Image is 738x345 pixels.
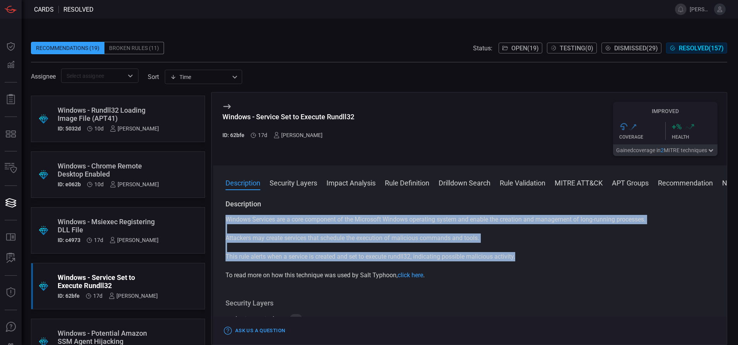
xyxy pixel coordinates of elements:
[2,125,20,143] button: MITRE - Detection Posture
[672,134,718,140] div: Health
[619,134,665,140] div: Coverage
[94,237,103,243] span: Aug 10, 2025 9:10 AM
[2,194,20,212] button: Cards
[473,45,492,52] span: Status:
[2,228,20,247] button: Rule Catalog
[385,178,429,187] button: Rule Definition
[58,125,81,132] h5: ID: 5032d
[511,45,539,52] span: Open ( 19 )
[601,43,661,53] button: Dismissed(29)
[500,178,545,187] button: Rule Validation
[125,70,136,81] button: Open
[226,233,714,243] p: Attackers may create services that schedule the execution of malicious commands and tools.
[58,237,80,243] h5: ID: c4973
[613,108,717,114] h5: Improved
[31,73,56,80] span: Assignee
[34,6,54,13] span: Cards
[555,178,603,187] button: MITRE ATT&CK
[104,42,164,54] div: Broken Rules (11)
[547,43,597,53] button: Testing(0)
[672,122,682,131] h3: + %
[226,178,260,187] button: Description
[226,271,714,280] p: To read more on how this technique was used by Salt Typhoon, .
[690,6,711,12] span: [PERSON_NAME].[PERSON_NAME]
[93,293,102,299] span: Aug 10, 2025 9:09 AM
[94,181,104,187] span: Aug 17, 2025 9:25 AM
[2,249,20,268] button: ALERT ANALYSIS
[499,43,542,53] button: Open(19)
[58,293,80,299] h5: ID: 62bfe
[58,218,159,234] div: Windows - Msiexec Registering DLL File
[148,73,159,81] label: sort
[222,113,354,121] div: Windows - Service Set to Execute Rundll32
[226,252,714,261] p: This rule alerts when a service is created and set to execute rundll32, indicating possible malic...
[226,199,714,209] h3: Description
[226,315,287,324] div: Endpoint - Windows
[222,132,244,138] h5: ID: 62bfe
[2,56,20,74] button: Detections
[666,43,727,53] button: Resolved(157)
[63,71,123,81] input: Select assignee
[109,293,158,299] div: [PERSON_NAME]
[63,6,94,13] span: resolved
[679,45,724,52] span: Resolved ( 157 )
[222,325,287,337] button: Ask Us a Question
[439,178,490,187] button: Drilldown Search
[2,318,20,336] button: Ask Us A Question
[58,181,81,187] h5: ID: e062b
[226,215,714,224] p: Windows Services are a core component of the Microsoft Windows operating system and enable the cr...
[58,162,159,178] div: Windows - Chrome Remote Desktop Enabled
[2,37,20,56] button: Dashboard
[258,132,267,138] span: Aug 10, 2025 9:09 AM
[31,42,104,54] div: Recommendations (19)
[273,132,323,138] div: [PERSON_NAME]
[110,181,159,187] div: [PERSON_NAME]
[270,178,317,187] button: Security Layers
[661,147,664,153] span: 2
[170,73,230,81] div: Time
[58,273,158,290] div: Windows - Service Set to Execute Rundll32
[658,178,713,187] button: Recommendation
[560,45,593,52] span: Testing ( 0 )
[2,90,20,109] button: Reports
[2,283,20,302] button: Threat Intelligence
[290,314,302,325] div: 1
[326,178,376,187] button: Impact Analysis
[58,106,159,122] div: Windows - Rundll32 Loading Image File (APT41)
[109,237,159,243] div: [PERSON_NAME]
[110,125,159,132] div: [PERSON_NAME]
[612,178,649,187] button: APT Groups
[614,45,658,52] span: Dismissed ( 29 )
[2,159,20,178] button: Inventory
[613,144,717,156] button: Gainedcoverage in2MITRE techniques
[398,271,423,279] a: click here
[226,299,714,308] h3: Security Layers
[94,125,104,132] span: Aug 17, 2025 9:26 AM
